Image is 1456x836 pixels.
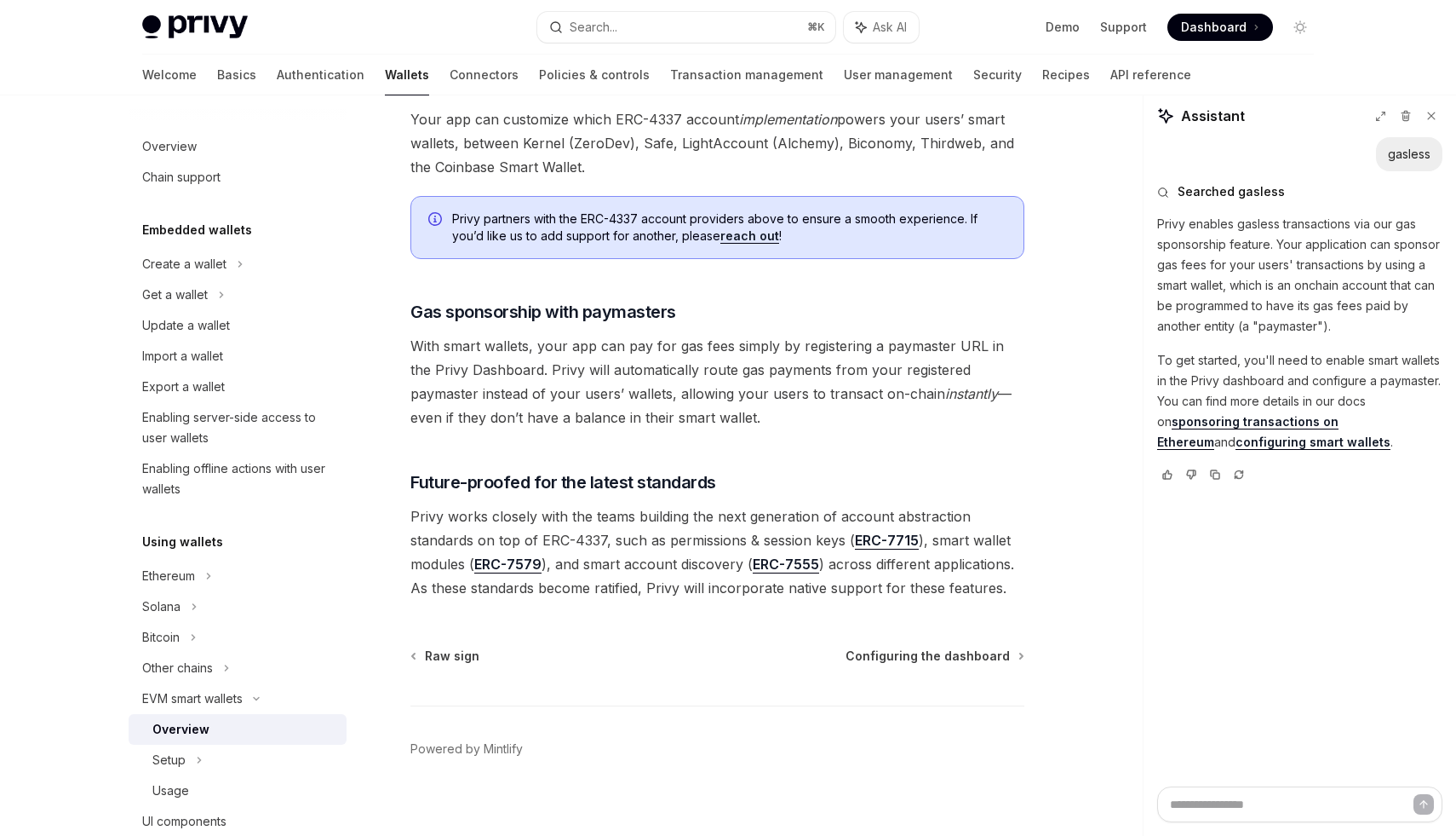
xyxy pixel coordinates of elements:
a: API reference [1110,55,1191,95]
div: Overview [142,136,197,157]
p: Privy enables gasless transactions via our gas sponsorship feature. Your application can sponsor ... [1157,214,1442,337]
img: light logo [142,15,248,39]
svg: Info [428,212,445,229]
button: Searched gasless [1157,183,1442,200]
div: Overview [152,719,209,740]
button: Send message [1413,794,1434,815]
span: Ask AI [873,19,907,36]
div: Enabling offline actions with user wallets [142,458,336,499]
span: Configuring the dashboard [846,648,1010,665]
a: Policies & controls [539,55,650,95]
a: Usage [129,775,347,806]
span: Gas sponsorship with paymasters [410,300,676,324]
div: EVM smart wallets [142,689,243,709]
a: Configuring the dashboard [846,648,1023,665]
div: Ethereum [142,566,195,586]
div: Enabling server-side access to user wallets [142,407,336,448]
a: ERC-7715 [855,532,919,550]
a: Recipes [1042,55,1090,95]
div: Solana [142,597,181,617]
a: reach out [720,228,779,244]
em: implementation [739,111,837,128]
div: Get a wallet [142,285,208,305]
a: Support [1100,19,1147,36]
div: Setup [152,750,186,770]
a: Security [973,55,1022,95]
div: Export a wallet [142,377,225,397]
a: Raw sign [412,648,479,665]
a: Welcome [142,55,197,95]
a: sponsoring transactions on Ethereum [1157,414,1338,450]
span: Privy partners with the ERC-4337 account providers above to ensure a smooth experience. If you’d ... [452,210,1006,245]
a: User management [844,55,953,95]
em: instantly [945,385,998,402]
a: ERC-7555 [753,556,819,574]
a: Update a wallet [129,310,347,341]
span: Your app can customize which ERC-4337 account powers your users’ smart wallets, between Kernel (Z... [410,107,1024,179]
a: Connectors [450,55,519,95]
div: Other chains [142,658,213,678]
a: Powered by Mintlify [410,741,523,758]
span: Privy works closely with the teams building the next generation of account abstraction standards ... [410,504,1024,600]
div: Import a wallet [142,346,223,366]
div: Bitcoin [142,627,180,648]
a: Enabling server-side access to user wallets [129,402,347,453]
h5: Using wallets [142,532,223,552]
div: gasless [1388,146,1430,163]
span: ⌘ K [807,20,825,34]
a: Overview [129,714,347,745]
a: Chain support [129,162,347,193]
a: Transaction management [670,55,823,95]
span: Future-proofed for the latest standards [410,470,716,494]
button: Ask AI [844,12,919,43]
div: Search... [570,17,617,37]
a: Import a wallet [129,341,347,372]
div: Update a wallet [142,315,230,336]
p: To get started, you'll need to enable smart wallets in the Privy dashboard and configure a paymas... [1157,350,1442,453]
div: Usage [152,781,189,801]
div: UI components [142,811,226,832]
a: Dashboard [1167,14,1273,41]
span: Raw sign [425,648,479,665]
span: Dashboard [1181,19,1247,36]
button: Toggle dark mode [1287,14,1314,41]
span: Assistant [1181,106,1245,126]
h5: Embedded wallets [142,220,252,240]
a: Overview [129,131,347,162]
button: Search...⌘K [537,12,835,43]
span: Searched gasless [1178,183,1285,200]
a: Demo [1046,19,1080,36]
a: configuring smart wallets [1235,435,1390,450]
a: Enabling offline actions with user wallets [129,453,347,504]
a: Authentication [277,55,364,95]
a: ERC-7579 [474,556,542,574]
div: Chain support [142,167,221,187]
div: Create a wallet [142,254,226,274]
a: Basics [217,55,256,95]
a: Wallets [385,55,429,95]
span: With smart wallets, your app can pay for gas fees simply by registering a paymaster URL in the Pr... [410,334,1024,430]
a: Export a wallet [129,372,347,402]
